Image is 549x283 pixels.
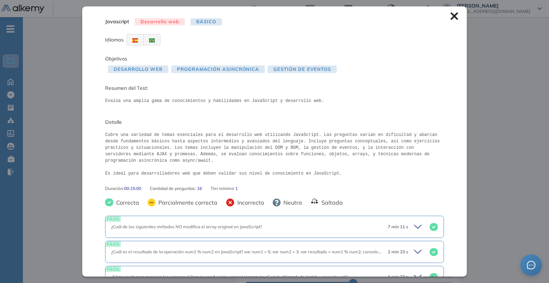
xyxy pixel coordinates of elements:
span: Parcialmente correcta [155,198,217,207]
span: Resumen del Test: [105,84,444,92]
span: Idiomas [105,36,124,43]
span: 7 min 11 s [388,224,408,230]
span: message [527,261,535,269]
span: Básico [191,18,222,26]
span: Cantidad de preguntas: [150,185,197,192]
img: BRA [149,38,155,43]
span: 16 [197,185,202,192]
span: Desarrollo Web [108,65,168,73]
span: ¿Cuál es el resultado de la operación num1 % num2 en JavaScript? var num1 = 5; var num2 = 3; var ... [111,249,408,254]
span: ¿Cómo podemos manejar los errores al llamar una función asincrónica en JavaScript utilizando try/... [111,274,348,279]
span: Saltada [318,198,343,207]
pre: Cubre una variedad de temas esenciales para el desarrollo web utilizando JavaScript. Las pregunta... [105,132,444,177]
span: 1 [235,185,238,192]
span: FÁCIL [105,266,121,272]
span: Duración : [105,185,124,192]
span: FÁCIL [105,241,121,247]
span: Detalle [105,118,444,126]
span: Objetivos [105,55,127,62]
span: Desarrollo web [135,18,185,26]
span: Incorrecta [234,198,264,207]
span: Tier mínimo [211,185,235,192]
span: Gestión de Eventos [268,65,336,73]
pre: Evalúa una amplia gama de conocimientos y habilidades en JavaScript y desarrollo web. [105,98,444,104]
img: ESP [132,38,138,43]
span: 1 min 22 s [388,274,408,280]
span: Programación asincrónica [171,65,265,73]
span: Correcta [113,198,139,207]
span: 00:15:00 [124,185,141,192]
span: ¿Cuál de los siguientes métodos NO modifica el array original en JavaScript? [111,224,262,229]
span: Neutra [281,198,302,207]
span: 2 min 23 s [388,249,408,255]
span: Javascript [105,18,129,25]
span: FÁCIL [105,216,121,221]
